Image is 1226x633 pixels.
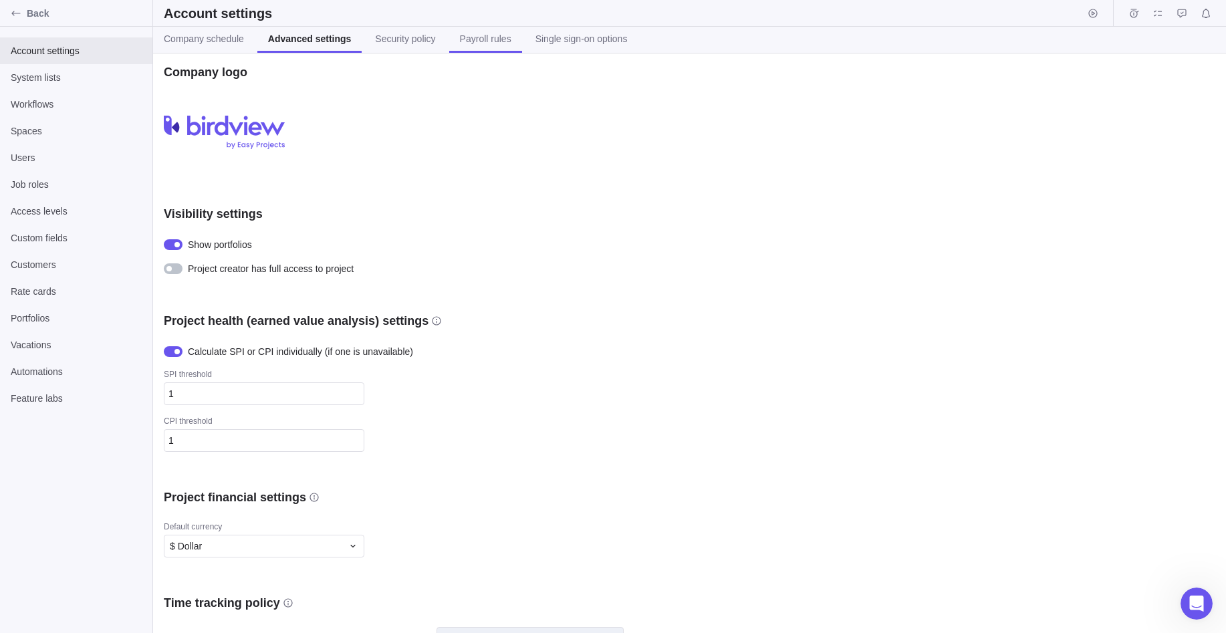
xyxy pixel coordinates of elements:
[27,7,147,20] span: Back
[460,32,511,45] span: Payroll rules
[525,27,638,53] a: Single sign-on options
[11,151,142,164] span: Users
[164,4,272,23] h2: Account settings
[11,205,142,218] span: Access levels
[164,64,247,80] h3: Company logo
[164,32,244,45] span: Company schedule
[309,492,320,503] svg: info-description
[11,258,142,271] span: Customers
[188,345,413,358] span: Calculate SPI or CPI individually (if one is unavailable)
[164,595,280,611] h3: Time tracking policy
[11,311,142,325] span: Portfolios
[188,262,354,275] span: Project creator has full access to project
[11,231,142,245] span: Custom fields
[11,178,142,191] span: Job roles
[164,206,263,222] h3: Visibility settings
[535,32,628,45] span: Single sign-on options
[1197,4,1215,23] span: Notifications
[1181,588,1213,620] iframe: Intercom live chat
[1148,4,1167,23] span: My assignments
[164,429,364,452] input: CPI threshold
[164,369,364,382] div: SPI threshold
[164,489,306,505] h3: Project financial settings
[164,313,428,329] h3: Project health (earned value analysis) settings
[11,365,142,378] span: Automations
[1173,10,1191,21] a: Approval requests
[431,315,442,326] svg: info-description
[164,416,364,429] div: CPI threshold
[268,32,351,45] span: Advanced settings
[449,27,522,53] a: Payroll rules
[170,539,202,553] span: $ Dollar
[1084,4,1102,23] span: Start timer
[1124,4,1143,23] span: Time logs
[11,124,142,138] span: Spaces
[364,27,446,53] a: Security policy
[1124,10,1143,21] a: Time logs
[1148,10,1167,21] a: My assignments
[283,598,293,608] svg: info-description
[1197,10,1215,21] a: Notifications
[11,71,142,84] span: System lists
[257,27,362,53] a: Advanced settings
[11,98,142,111] span: Workflows
[164,521,632,535] div: Default currency
[1173,4,1191,23] span: Approval requests
[153,27,255,53] a: Company schedule
[11,338,142,352] span: Vacations
[11,392,142,405] span: Feature labs
[11,285,142,298] span: Rate cards
[164,382,364,405] input: SPI threshold
[11,44,142,57] span: Account settings
[375,32,435,45] span: Security policy
[188,238,252,251] span: Show portfolios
